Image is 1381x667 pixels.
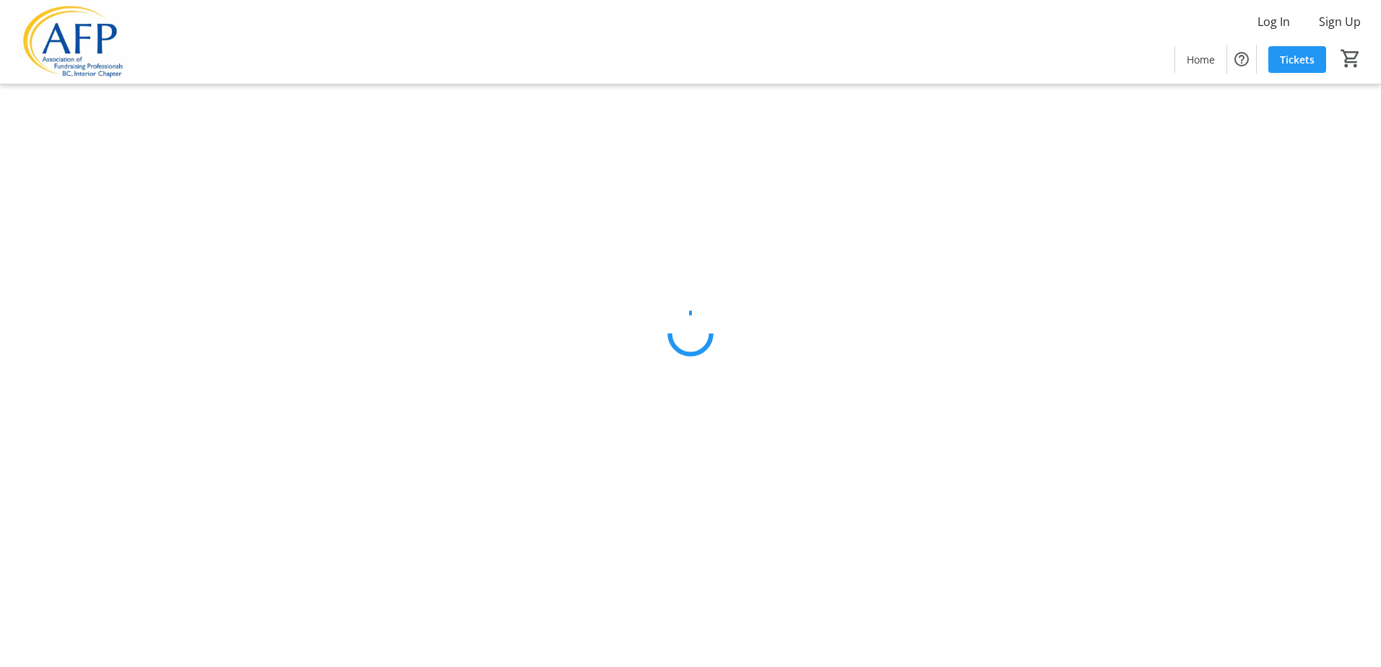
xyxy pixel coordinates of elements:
[1246,10,1302,33] button: Log In
[1280,52,1315,67] span: Tickets
[1227,45,1256,74] button: Help
[1257,13,1290,30] span: Log In
[1338,45,1364,71] button: Cart
[1319,13,1361,30] span: Sign Up
[9,6,137,78] img: AFP Interior BC's Logo
[1307,10,1372,33] button: Sign Up
[1175,46,1226,73] a: Home
[1187,52,1215,67] span: Home
[1268,46,1326,73] a: Tickets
